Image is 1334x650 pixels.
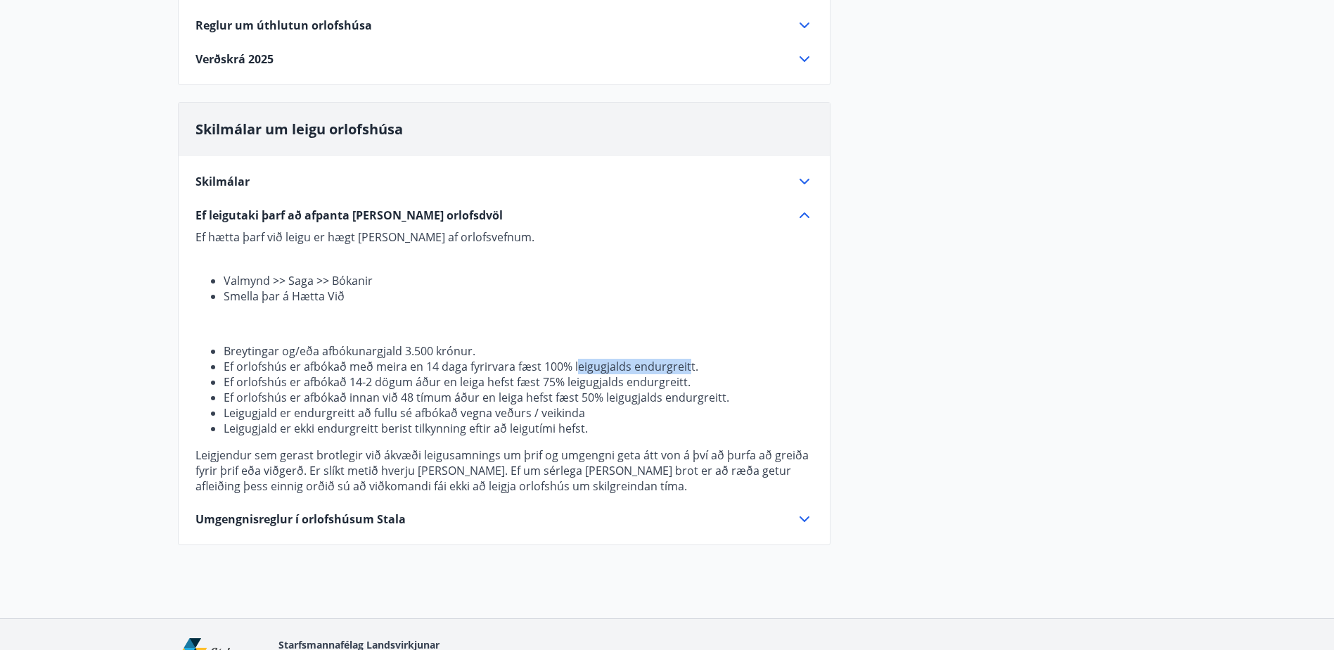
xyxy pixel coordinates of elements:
[195,120,403,139] span: Skilmálar um leigu orlofshúsa
[195,51,274,67] span: Verðskrá 2025
[195,18,372,33] span: Reglur um úthlutun orlofshúsa
[224,405,813,421] li: Leigugjald er endurgreitt að fullu sé afbókað vegna veðurs / veikinda
[195,207,813,224] div: Ef leigutaki þarf að afpanta [PERSON_NAME] orlofsdvöl
[224,390,813,405] li: Ef orlofshús er afbókað innan við 48 tímum áður en leiga hefst fæst 50% leigugjalds endurgreitt.
[224,343,813,359] li: Breytingar og/eða afbókunargjald 3.500 krónur.
[224,288,813,304] li: Smella þar á Hætta Við
[195,511,406,527] span: Umgengnisreglur í orlofshúsum Stala
[224,374,813,390] li: Ef orlofshús er afbókað 14-2 dögum áður en leiga hefst fæst 75% leigugjalds endurgreitt.
[224,359,813,374] li: Ef orlofshús er afbókað með meira en 14 daga fyrirvara fæst 100% leigugjalds endurgreitt.
[195,51,813,68] div: Verðskrá 2025
[195,17,813,34] div: Reglur um úthlutun orlofshúsa
[195,511,813,528] div: Umgengnisreglur í orlofshúsum Stala
[224,421,813,436] li: Leigugjald er ekki endurgreitt berist tilkynning eftir að leigutími hefst.
[195,173,813,190] div: Skilmálar
[195,447,813,494] p: Leigjendur sem gerast brotlegir við ákvæði leigusamnings um þrif og umgengni geta átt von á því a...
[195,208,503,223] span: Ef leigutaki þarf að afpanta [PERSON_NAME] orlofsdvöl
[195,229,813,245] p: Ef hætta þarf við leigu er hægt [PERSON_NAME] af orlofsvefnum.
[195,174,250,189] span: Skilmálar
[224,273,813,288] li: Valmynd >> Saga >> Bókanir
[195,224,813,494] div: Ef leigutaki þarf að afpanta [PERSON_NAME] orlofsdvöl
